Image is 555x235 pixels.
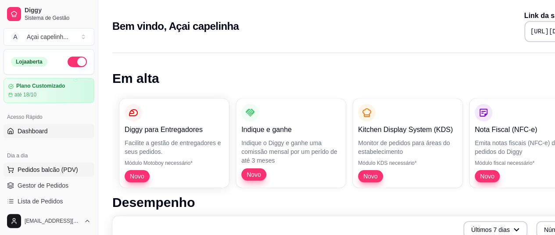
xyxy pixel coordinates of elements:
div: Açai capelinh ... [27,32,68,41]
a: Plano Customizadoaté 18/10 [4,78,94,103]
p: Indique o Diggy e ganhe uma comissão mensal por um perído de até 3 meses [241,139,340,165]
p: Kitchen Display System (KDS) [358,125,457,135]
span: Sistema de Gestão [25,14,91,21]
p: Módulo KDS necessário* [358,160,457,167]
span: Diggy [25,7,91,14]
span: [EMAIL_ADDRESS][DOMAIN_NAME] [25,217,80,224]
a: Lista de Pedidos [4,194,94,208]
p: Indique e ganhe [241,125,340,135]
span: Novo [476,172,498,181]
article: Plano Customizado [16,83,65,89]
p: Módulo Motoboy necessário* [125,160,224,167]
span: Novo [126,172,148,181]
span: Dashboard [18,127,48,135]
span: Novo [360,172,381,181]
button: Alterar Status [68,57,87,67]
button: Kitchen Display System (KDS)Monitor de pedidos para áreas do estabelecimentoMódulo KDS necessário... [353,99,462,188]
span: Gestor de Pedidos [18,181,68,190]
article: até 18/10 [14,91,36,98]
div: Acesso Rápido [4,110,94,124]
span: Novo [243,170,265,179]
button: [EMAIL_ADDRESS][DOMAIN_NAME] [4,210,94,231]
div: Dia a dia [4,149,94,163]
button: Select a team [4,28,94,46]
button: Indique e ganheIndique o Diggy e ganhe uma comissão mensal por um perído de até 3 mesesNovo [236,99,346,188]
span: Lista de Pedidos [18,197,63,206]
span: Pedidos balcão (PDV) [18,165,78,174]
p: Facilite a gestão de entregadores e seus pedidos. [125,139,224,156]
a: Dashboard [4,124,94,138]
a: DiggySistema de Gestão [4,4,94,25]
button: Pedidos balcão (PDV) [4,163,94,177]
div: Loja aberta [11,57,47,67]
p: Diggy para Entregadores [125,125,224,135]
a: Gestor de Pedidos [4,178,94,192]
p: Monitor de pedidos para áreas do estabelecimento [358,139,457,156]
button: Diggy para EntregadoresFacilite a gestão de entregadores e seus pedidos.Módulo Motoboy necessário... [119,99,229,188]
span: A [11,32,20,41]
h2: Bem vindo, Açai capelinha [112,19,239,33]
